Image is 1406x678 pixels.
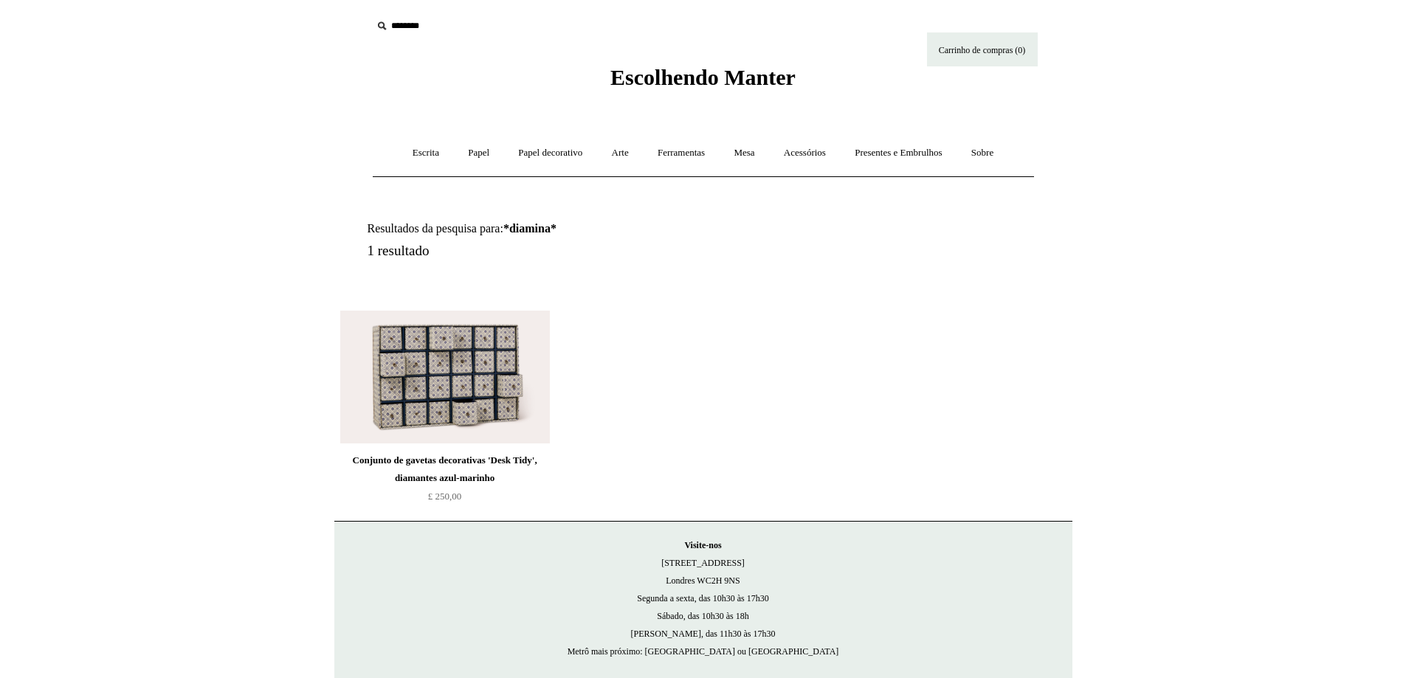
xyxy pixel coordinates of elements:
[413,147,439,158] font: Escrita
[518,147,582,158] font: Papel decorativo
[399,134,452,173] a: Escrita
[684,540,721,550] font: Visite-nos
[734,147,754,158] font: Mesa
[971,147,993,158] font: Sobre
[505,134,596,173] a: Papel decorativo
[841,134,955,173] a: Presentes e Embrulhos
[637,593,768,603] font: Segunda a sexta, das 10h30 às 17h30
[855,147,942,158] font: Presentes e Embrulhos
[368,243,430,258] font: 1 resultado
[610,65,796,89] font: Escolhendo Manter
[468,147,489,158] font: Papel
[939,45,1026,55] font: Carrinho de compras (0)
[720,134,768,173] a: Mesa
[340,311,550,443] a: Conjunto de gavetas decorativas 'Desk Tidy', diamantes azul-marinho Conjunto de gavetas decorativ...
[368,222,503,235] font: Resultados da pesquisa para:
[784,147,826,158] font: Acessórios
[340,452,550,512] a: Conjunto de gavetas decorativas 'Desk Tidy', diamantes azul-marinho £ 250,00
[927,32,1038,66] a: Carrinho de compras (0)
[958,134,1007,173] a: Sobre
[771,134,839,173] a: Acessórios
[631,629,776,639] font: [PERSON_NAME], das 11h30 às 17h30
[661,558,745,568] font: [STREET_ADDRESS]
[455,134,503,173] a: Papel
[353,454,537,483] font: Conjunto de gavetas decorativas 'Desk Tidy', diamantes azul-marinho
[568,646,839,657] font: Metrô mais próximo: [GEOGRAPHIC_DATA] ou [GEOGRAPHIC_DATA]
[658,147,705,158] font: Ferramentas
[666,575,740,586] font: Londres WC2H 9NS
[644,134,718,173] a: Ferramentas
[428,491,462,502] font: £ 250,00
[610,77,796,87] a: Escolhendo Manter
[340,311,550,443] img: Conjunto de gavetas decorativas 'Desk Tidy', diamantes azul-marinho
[612,147,629,158] font: Arte
[657,611,748,621] font: Sábado, das 10h30 às 18h
[599,134,642,173] a: Arte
